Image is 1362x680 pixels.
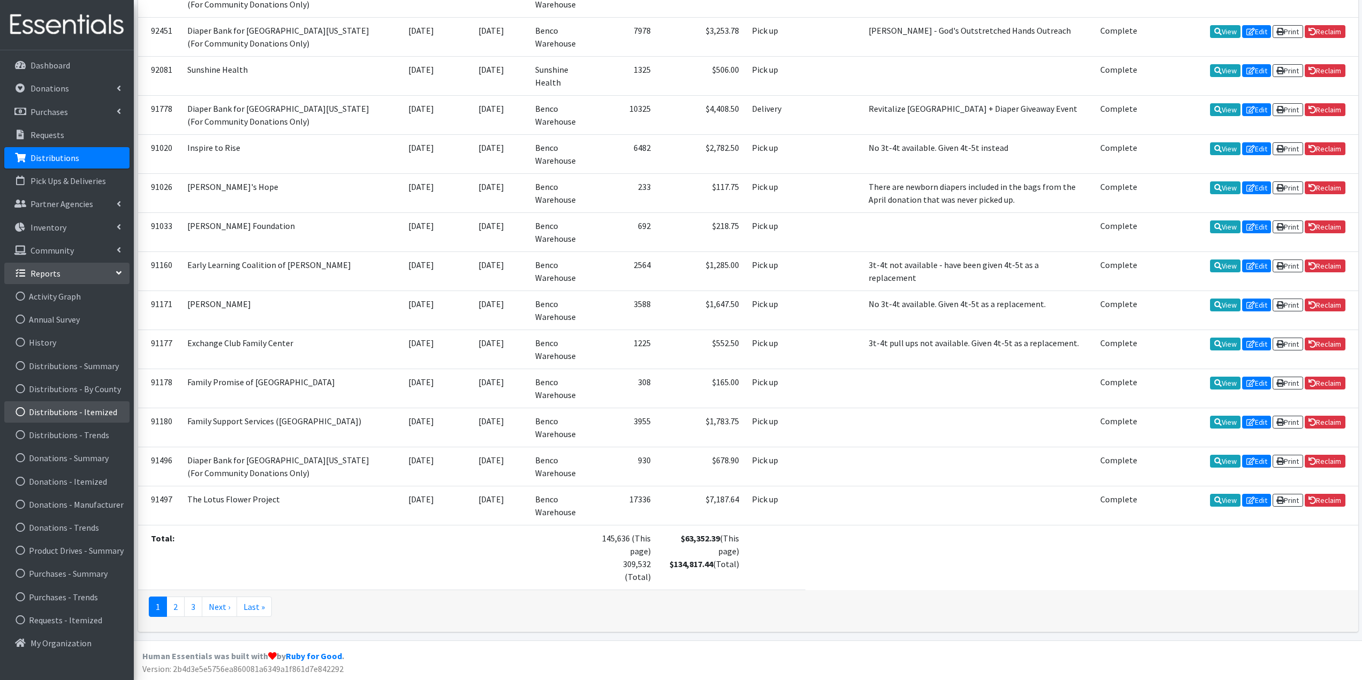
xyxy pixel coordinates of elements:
[657,212,745,251] td: $218.75
[595,17,657,56] td: 7978
[1273,338,1303,350] a: Print
[1094,369,1144,408] td: Complete
[745,17,805,56] td: Pick up
[4,332,130,353] a: History
[4,609,130,631] a: Requests - Itemized
[1273,181,1303,194] a: Print
[138,408,181,447] td: 91180
[181,56,389,95] td: Sunshine Health
[4,55,130,76] a: Dashboard
[657,56,745,95] td: $506.00
[529,95,595,134] td: Benco Warehouse
[31,245,74,256] p: Community
[657,486,745,525] td: $7,187.64
[1305,25,1345,38] a: Reclaim
[1242,338,1271,350] a: Edit
[388,251,454,291] td: [DATE]
[388,408,454,447] td: [DATE]
[1273,377,1303,389] a: Print
[529,291,595,330] td: Benco Warehouse
[151,533,174,544] strong: Total:
[181,173,389,212] td: [PERSON_NAME]'s Hope
[181,291,389,330] td: [PERSON_NAME]
[31,198,93,209] p: Partner Agencies
[31,60,70,71] p: Dashboard
[657,251,745,291] td: $1,285.00
[1273,64,1303,77] a: Print
[1242,103,1271,116] a: Edit
[1094,251,1144,291] td: Complete
[745,330,805,369] td: Pick up
[181,251,389,291] td: Early Learning Coalition of [PERSON_NAME]
[4,101,130,123] a: Purchases
[595,486,657,525] td: 17336
[595,408,657,447] td: 3955
[31,175,106,186] p: Pick Ups & Deliveries
[138,251,181,291] td: 91160
[745,134,805,173] td: Pick up
[31,129,64,140] p: Requests
[388,56,454,95] td: [DATE]
[138,330,181,369] td: 91177
[595,330,657,369] td: 1225
[454,369,529,408] td: [DATE]
[142,651,344,661] strong: Human Essentials was built with by .
[138,173,181,212] td: 91026
[31,268,60,279] p: Reports
[1242,299,1271,311] a: Edit
[1305,220,1345,233] a: Reclaim
[388,486,454,525] td: [DATE]
[745,369,805,408] td: Pick up
[388,369,454,408] td: [DATE]
[202,597,237,617] a: Next ›
[181,134,389,173] td: Inspire to Rise
[657,525,745,590] td: (This page) (Total)
[1210,142,1241,155] a: View
[388,447,454,486] td: [DATE]
[1210,25,1241,38] a: View
[595,291,657,330] td: 3588
[529,56,595,95] td: Sunshine Health
[1210,220,1241,233] a: View
[31,152,79,163] p: Distributions
[1242,181,1271,194] a: Edit
[4,217,130,238] a: Inventory
[454,486,529,525] td: [DATE]
[745,95,805,134] td: Delivery
[4,78,130,99] a: Donations
[138,447,181,486] td: 91496
[166,597,185,617] a: 2
[388,95,454,134] td: [DATE]
[454,173,529,212] td: [DATE]
[4,309,130,330] a: Annual Survey
[388,330,454,369] td: [DATE]
[1094,212,1144,251] td: Complete
[529,173,595,212] td: Benco Warehouse
[4,286,130,307] a: Activity Graph
[31,638,92,648] p: My Organization
[745,447,805,486] td: Pick up
[657,291,745,330] td: $1,647.50
[1305,338,1345,350] a: Reclaim
[138,134,181,173] td: 91020
[1242,25,1271,38] a: Edit
[4,401,130,423] a: Distributions - Itemized
[1305,181,1345,194] a: Reclaim
[4,263,130,284] a: Reports
[1242,455,1271,468] a: Edit
[657,173,745,212] td: $117.75
[745,212,805,251] td: Pick up
[1305,455,1345,468] a: Reclaim
[529,330,595,369] td: Benco Warehouse
[669,559,713,569] strong: $134,817.44
[1273,25,1303,38] a: Print
[138,291,181,330] td: 91171
[454,291,529,330] td: [DATE]
[31,106,68,117] p: Purchases
[745,486,805,525] td: Pick up
[595,134,657,173] td: 6482
[862,95,1094,134] td: Revitalize [GEOGRAPHIC_DATA] + Diaper Giveaway Event
[388,134,454,173] td: [DATE]
[454,447,529,486] td: [DATE]
[1210,416,1241,429] a: View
